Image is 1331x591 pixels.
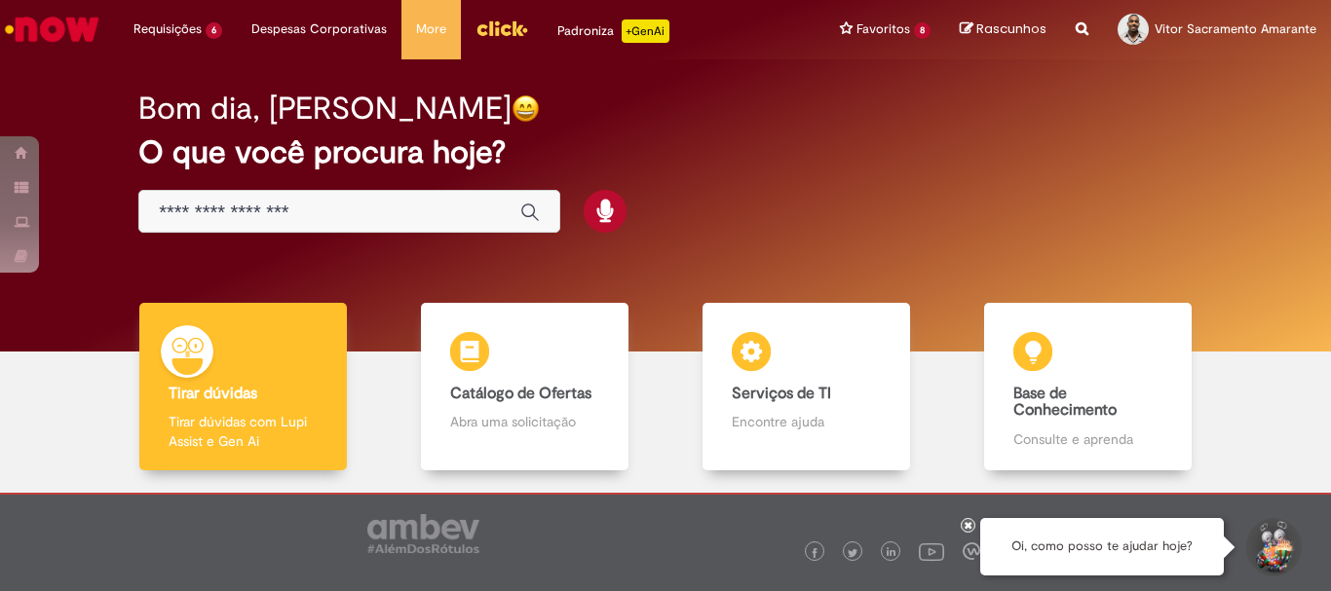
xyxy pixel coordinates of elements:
[947,303,1229,471] a: Base de Conhecimento Consulte e aprenda
[1243,518,1302,576] button: Iniciar Conversa de Suporte
[416,19,446,39] span: More
[512,94,540,123] img: happy-face.png
[206,22,222,39] span: 6
[810,548,819,558] img: logo_footer_facebook.png
[169,384,257,403] b: Tirar dúvidas
[138,92,512,126] h2: Bom dia, [PERSON_NAME]
[557,19,669,43] div: Padroniza
[450,384,591,403] b: Catálogo de Ofertas
[169,412,317,451] p: Tirar dúvidas com Lupi Assist e Gen Ai
[1013,429,1161,449] p: Consulte e aprenda
[732,412,880,431] p: Encontre ajuda
[856,19,910,39] span: Favoritos
[665,303,947,471] a: Serviços de TI Encontre ajuda
[251,19,387,39] span: Despesas Corporativas
[475,14,528,43] img: click_logo_yellow_360x200.png
[976,19,1046,38] span: Rascunhos
[914,22,931,39] span: 8
[367,514,479,553] img: logo_footer_ambev_rotulo_gray.png
[848,548,857,558] img: logo_footer_twitter.png
[960,20,1046,39] a: Rascunhos
[963,542,980,560] img: logo_footer_workplace.png
[732,384,831,403] b: Serviços de TI
[980,518,1224,575] div: Oi, como posso te ajudar hoje?
[919,538,944,564] img: logo_footer_youtube.png
[1155,20,1316,37] span: Vitor Sacramento Amarante
[622,19,669,43] p: +GenAi
[133,19,202,39] span: Requisições
[2,10,102,49] img: ServiceNow
[1013,384,1117,421] b: Base de Conhecimento
[384,303,665,471] a: Catálogo de Ofertas Abra uma solicitação
[450,412,598,431] p: Abra uma solicitação
[887,547,896,559] img: logo_footer_linkedin.png
[102,303,384,471] a: Tirar dúvidas Tirar dúvidas com Lupi Assist e Gen Ai
[138,135,1193,169] h2: O que você procura hoje?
